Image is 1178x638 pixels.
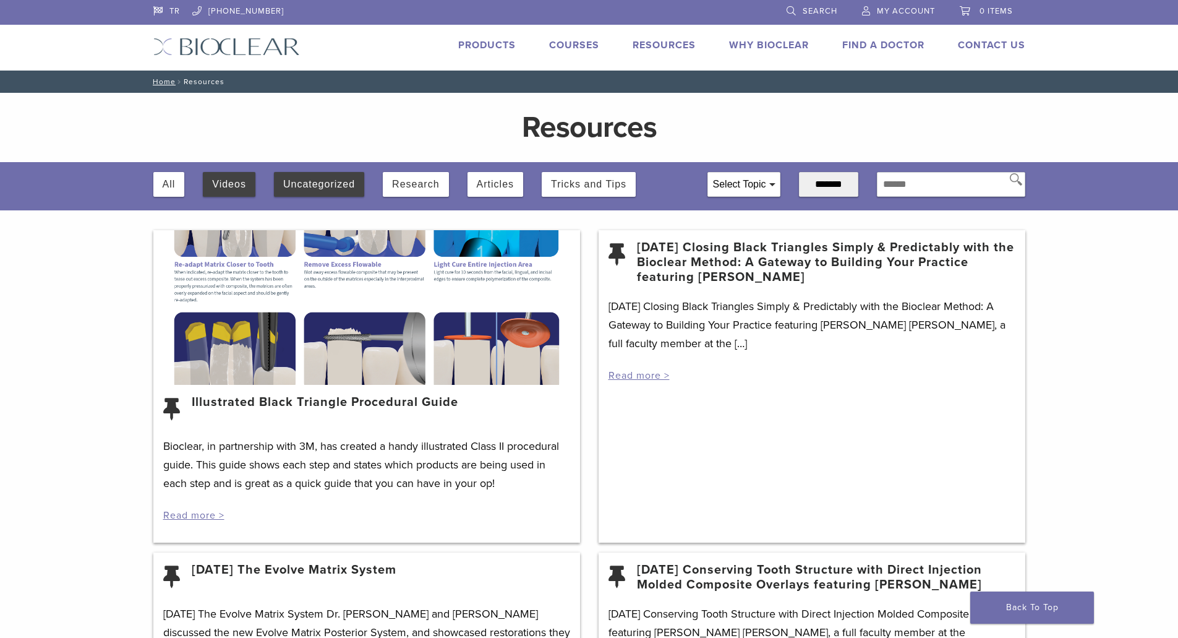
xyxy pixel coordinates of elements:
div: Select Topic [708,173,780,196]
a: [DATE] Conserving Tooth Structure with Direct Injection Molded Composite Overlays featuring [PERS... [637,563,1015,592]
a: [DATE] Closing Black Triangles Simply & Predictably with the Bioclear Method: A Gateway to Buildi... [637,240,1015,285]
nav: Resources [144,71,1035,93]
button: Tricks and Tips [551,172,626,197]
button: Videos [212,172,246,197]
button: All [163,172,176,197]
p: Bioclear, in partnership with 3M, has created a handy illustrated Class II procedural guide. This... [163,437,570,493]
span: 0 items [980,6,1013,16]
a: Back To Top [970,592,1094,624]
a: Read more > [163,509,224,522]
h1: Resources [302,113,877,142]
p: [DATE] Closing Black Triangles Simply & Predictably with the Bioclear Method: A Gateway to Buildi... [608,297,1015,353]
a: [DATE] The Evolve Matrix System [192,563,396,592]
button: Articles [477,172,514,197]
button: Uncategorized [283,172,355,197]
img: Bioclear [153,38,300,56]
a: Why Bioclear [729,39,809,51]
a: Read more > [608,369,670,382]
a: Courses [549,39,599,51]
span: / [176,79,184,85]
span: My Account [877,6,935,16]
button: Research [392,172,439,197]
a: Find A Doctor [842,39,924,51]
span: Search [803,6,837,16]
a: Products [458,39,516,51]
a: Resources [633,39,696,51]
a: Illustrated Black Triangle Procedural Guide [192,395,458,425]
a: Contact Us [958,39,1025,51]
a: Home [149,77,176,86]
